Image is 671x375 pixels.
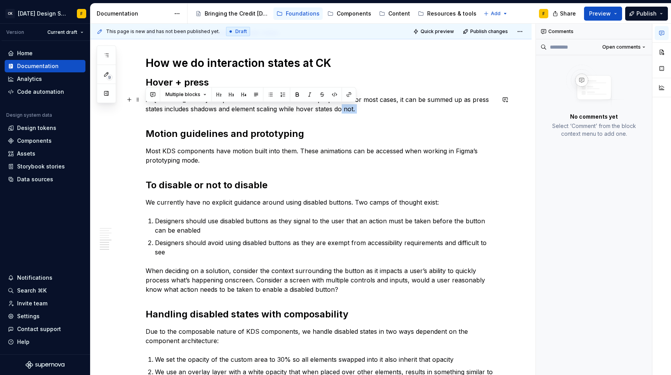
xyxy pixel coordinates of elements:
[549,7,581,21] button: Share
[146,266,495,294] p: When deciding on a solution, consider the context surrounding the button as it impacts a user’s a...
[17,338,30,346] div: Help
[17,49,33,57] div: Home
[26,361,64,369] svg: Supernova Logo
[5,73,85,85] a: Analytics
[17,312,40,320] div: Settings
[6,112,52,118] div: Design system data
[5,135,85,147] a: Components
[481,8,510,19] button: Add
[636,10,657,18] span: Publish
[106,28,220,35] span: This page is new and has not been published yet.
[205,10,269,18] div: Bringing the Credit [DATE] brand to life across products
[17,62,59,70] div: Documentation
[427,10,476,18] div: Resources & tools
[5,9,15,18] div: CK
[146,327,495,345] p: Due to the composable nature of KDS components, we handle disabled states in two ways dependent o...
[388,10,410,18] div: Content
[273,7,323,20] a: Foundations
[491,11,501,17] span: Add
[146,128,495,140] h2: Motion guidelines and prototyping
[80,11,83,17] div: F
[146,198,495,207] p: We currently have no explicit guidance around using disabled buttons. Two camps of thought exist:
[2,5,89,22] button: CK[DATE] Design SystemF
[17,287,47,294] div: Search ⌘K
[155,216,495,235] p: Designers should use disabled buttons as they signal to the user that an action must be taken bef...
[5,47,85,60] a: Home
[17,150,35,158] div: Assets
[5,272,85,284] button: Notifications
[5,173,85,186] a: Data sources
[235,28,247,35] span: Draft
[17,163,65,170] div: Storybook stories
[17,300,47,307] div: Invite team
[6,29,24,35] div: Version
[192,6,480,21] div: Page tree
[545,122,643,138] p: Select ‘Comment’ from the block context menu to add one.
[5,336,85,348] button: Help
[97,10,170,18] div: Documentation
[415,7,480,20] a: Resources & tools
[17,88,64,96] div: Code automation
[560,10,576,18] span: Share
[5,310,85,322] a: Settings
[192,7,272,20] a: Bringing the Credit [DATE] brand to life across products
[411,26,457,37] button: Quick preview
[461,26,511,37] button: Publish changes
[589,10,611,18] span: Preview
[155,238,495,257] p: Designers should avoid using disabled buttons as they are exempt from accessibility requirements ...
[602,44,641,50] span: Open comments
[324,7,374,20] a: Components
[44,27,87,38] button: Current draft
[18,10,68,18] div: [DATE] Design System
[376,7,413,20] a: Content
[17,175,53,183] div: Data sources
[146,95,495,114] p: At [PERSON_NAME] and press states share similar visual properties. For most cases, it can be summ...
[599,42,649,53] button: Open comments
[5,86,85,98] a: Code automation
[286,10,320,18] div: Foundations
[536,24,652,39] div: Comments
[17,124,56,132] div: Design tokens
[542,11,545,17] div: F
[106,74,113,81] span: 9
[337,10,371,18] div: Components
[5,160,85,173] a: Storybook stories
[146,308,495,321] h2: Handling disabled states with composability
[17,137,52,145] div: Components
[17,274,52,282] div: Notifications
[470,28,508,35] span: Publish changes
[17,325,61,333] div: Contact support
[146,56,495,70] h1: How we do interaction states at CK
[17,75,42,83] div: Analytics
[47,29,77,35] span: Current draft
[5,284,85,297] button: Search ⌘K
[5,60,85,72] a: Documentation
[584,7,622,21] button: Preview
[5,147,85,160] a: Assets
[146,179,495,191] h2: To disable or not to disable
[155,355,495,364] p: We set the opacity of the custom area to 30% so all elements swapped into it also inherit that op...
[5,122,85,134] a: Design tokens
[625,7,668,21] button: Publish
[5,323,85,335] button: Contact support
[421,28,454,35] span: Quick preview
[146,76,495,89] h2: Hover + press
[5,297,85,310] a: Invite team
[146,146,495,165] p: Most KDS components have motion built into them. These animations can be accessed when working in...
[570,113,618,121] p: No comments yet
